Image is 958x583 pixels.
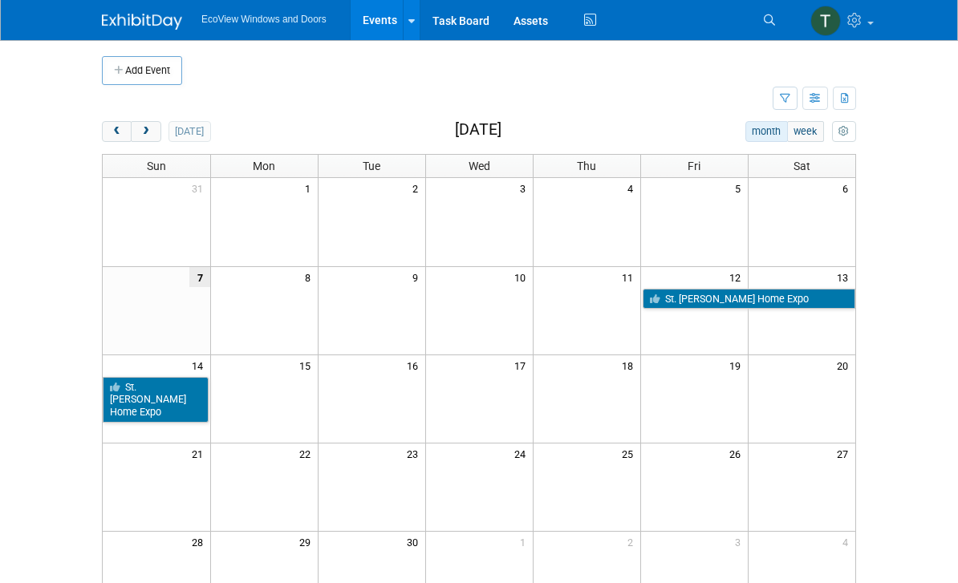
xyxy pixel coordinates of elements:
span: 2 [411,178,425,198]
button: myCustomButton [832,121,856,142]
i: Personalize Calendar [838,127,849,137]
button: week [787,121,824,142]
button: prev [102,121,132,142]
span: 22 [298,443,318,464]
span: 7 [189,267,210,287]
span: 30 [405,532,425,552]
span: 16 [405,355,425,375]
img: Taylor Sharp [810,6,841,36]
button: Add Event [102,56,182,85]
span: 1 [303,178,318,198]
span: 17 [513,355,533,375]
span: 23 [405,443,425,464]
span: 9 [411,267,425,287]
span: 24 [513,443,533,464]
h2: [DATE] [455,121,501,139]
span: 2 [626,532,640,552]
span: Fri [688,160,700,172]
span: 5 [733,178,748,198]
a: St. [PERSON_NAME] Home Expo [103,377,209,423]
span: 19 [728,355,748,375]
span: 1 [518,532,533,552]
span: Tue [363,160,380,172]
span: 3 [733,532,748,552]
span: 13 [835,267,855,287]
span: Mon [253,160,275,172]
span: Sun [147,160,166,172]
button: next [131,121,160,142]
span: 12 [728,267,748,287]
span: Thu [577,160,596,172]
a: St. [PERSON_NAME] Home Expo [643,289,856,310]
button: [DATE] [168,121,211,142]
span: 26 [728,443,748,464]
img: ExhibitDay [102,14,182,30]
span: 4 [626,178,640,198]
span: 11 [620,267,640,287]
span: 4 [841,532,855,552]
span: Sat [794,160,810,172]
span: 25 [620,443,640,464]
span: 3 [518,178,533,198]
button: month [745,121,788,142]
span: 29 [298,532,318,552]
span: 14 [190,355,210,375]
span: 27 [835,443,855,464]
span: 28 [190,532,210,552]
span: 6 [841,178,855,198]
span: 8 [303,267,318,287]
span: 18 [620,355,640,375]
span: EcoView Windows and Doors [201,14,327,25]
span: 21 [190,443,210,464]
span: Wed [469,160,490,172]
span: 15 [298,355,318,375]
span: 31 [190,178,210,198]
span: 20 [835,355,855,375]
span: 10 [513,267,533,287]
